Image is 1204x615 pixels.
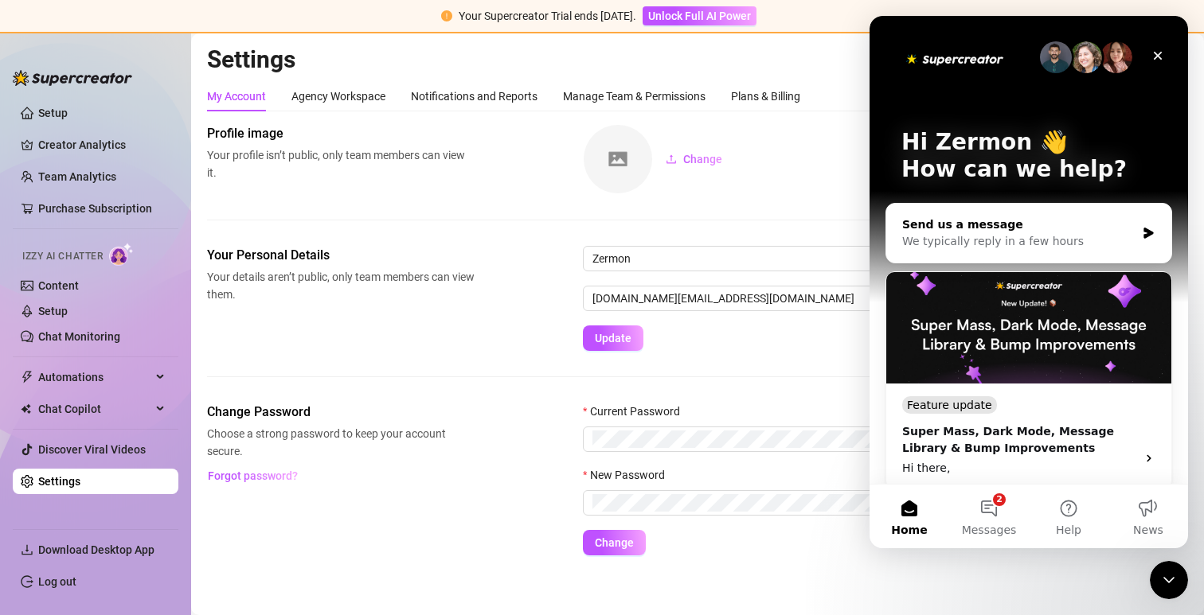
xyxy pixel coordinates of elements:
[411,88,537,105] div: Notifications and Reports
[13,70,132,86] img: logo-BBDzfeDw.svg
[583,246,1188,271] input: Enter name
[207,146,475,181] span: Your profile isn’t public, only team members can view it.
[21,403,31,415] img: Chat Copilot
[592,494,1152,512] input: New Password
[207,45,1188,75] h2: Settings
[207,124,475,143] span: Profile image
[21,543,33,556] span: download
[38,196,166,221] a: Purchase Subscription
[643,10,756,22] a: Unlock Full AI Power
[1150,561,1188,599] iframe: Intercom live chat
[208,469,298,482] span: Forgot password?
[38,575,76,588] a: Log out
[207,403,475,422] span: Change Password
[643,6,756,25] button: Unlock Full AI Power
[666,154,677,165] span: upload
[291,88,385,105] div: Agency Workspace
[583,530,646,555] button: Change
[38,543,154,556] span: Download Desktop App
[648,10,751,22] span: Unlock Full AI Power
[583,286,1188,311] input: Enter new email
[207,425,475,460] span: Choose a strong password to keep your account secure.
[207,88,266,105] div: My Account
[207,268,475,303] span: Your details aren’t public, only team members can view them.
[441,10,452,21] span: exclamation-circle
[38,443,146,456] a: Discover Viral Videos
[38,305,68,317] a: Setup
[592,430,1152,448] input: Current Password
[731,88,800,105] div: Plans & Billing
[207,463,298,488] button: Forgot password?
[584,125,652,193] img: square-placeholder.png
[109,243,134,266] img: AI Chatter
[563,88,706,105] div: Manage Team & Permissions
[38,107,68,119] a: Setup
[583,325,643,351] button: Update
[38,170,116,183] a: Team Analytics
[38,279,79,292] a: Content
[459,10,636,22] span: Your Supercreator Trial ends [DATE].
[22,249,103,264] span: Izzy AI Chatter
[683,153,722,165] span: Change
[38,364,151,390] span: Automations
[38,475,80,488] a: Settings
[38,132,166,158] a: Creator Analytics
[207,246,475,265] span: Your Personal Details
[38,396,151,422] span: Chat Copilot
[595,536,634,549] span: Change
[583,403,690,420] label: Current Password
[595,332,631,344] span: Update
[870,16,1188,548] iframe: Intercom live chat
[653,146,735,172] button: Change
[583,466,675,484] label: New Password
[38,330,120,343] a: Chat Monitoring
[21,371,33,383] span: thunderbolt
